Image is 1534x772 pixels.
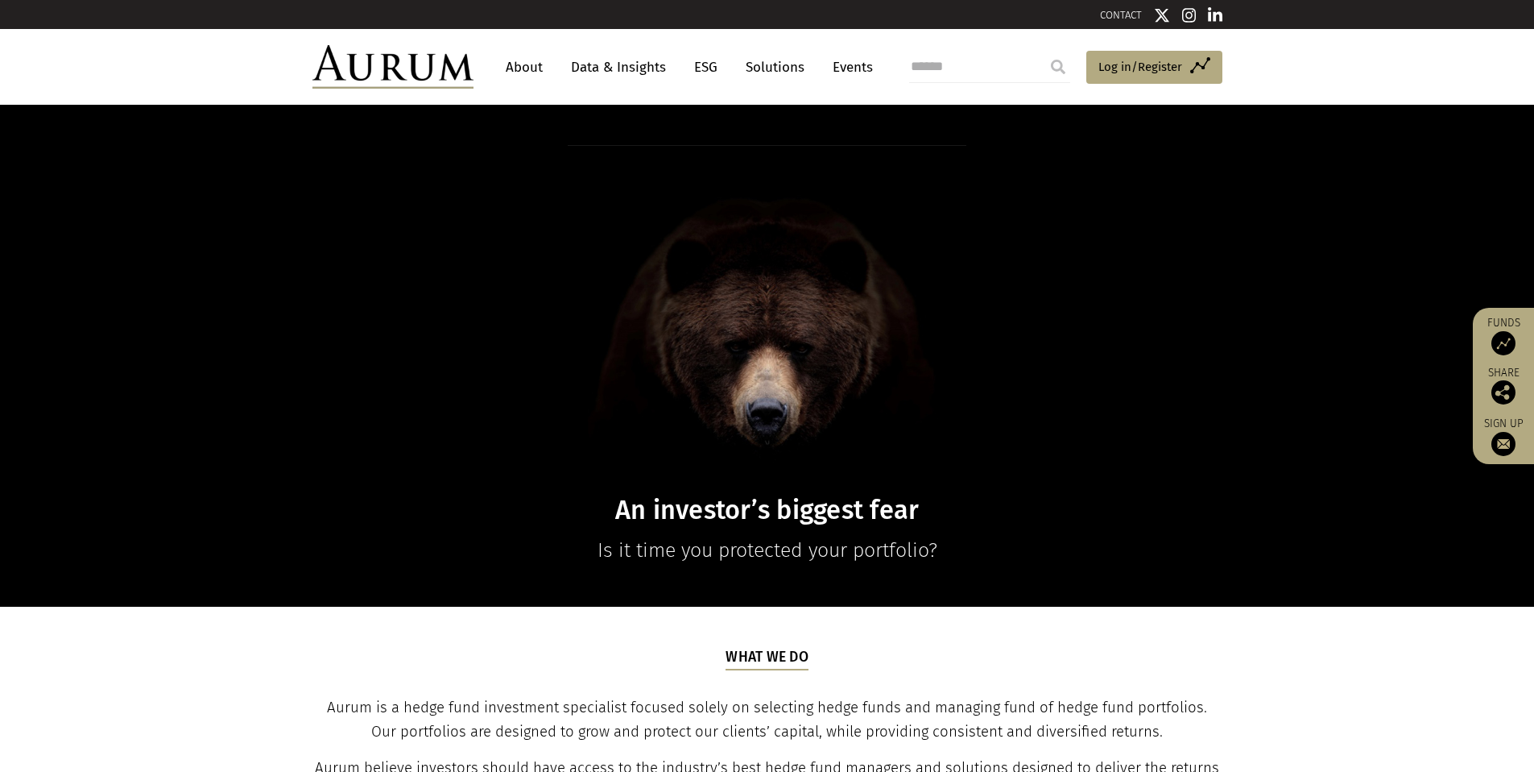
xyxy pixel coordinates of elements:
[1098,57,1182,77] span: Log in/Register
[686,52,726,82] a: ESG
[1086,51,1222,85] a: Log in/Register
[1154,7,1170,23] img: Twitter icon
[1100,9,1142,21] a: CONTACT
[1491,331,1515,355] img: Access Funds
[457,495,1078,526] h1: An investor’s biggest fear
[1481,316,1526,355] a: Funds
[825,52,873,82] a: Events
[1491,432,1515,456] img: Sign up to our newsletter
[738,52,812,82] a: Solutions
[1208,7,1222,23] img: Linkedin icon
[1042,51,1074,83] input: Submit
[498,52,551,82] a: About
[1182,7,1197,23] img: Instagram icon
[457,534,1078,567] p: Is it time you protected your portfolio?
[1481,417,1526,456] a: Sign up
[327,699,1207,741] span: Aurum is a hedge fund investment specialist focused solely on selecting hedge funds and managing ...
[312,45,473,89] img: Aurum
[1481,367,1526,405] div: Share
[1491,380,1515,405] img: Share this post
[563,52,674,82] a: Data & Insights
[726,647,808,670] h5: What we do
